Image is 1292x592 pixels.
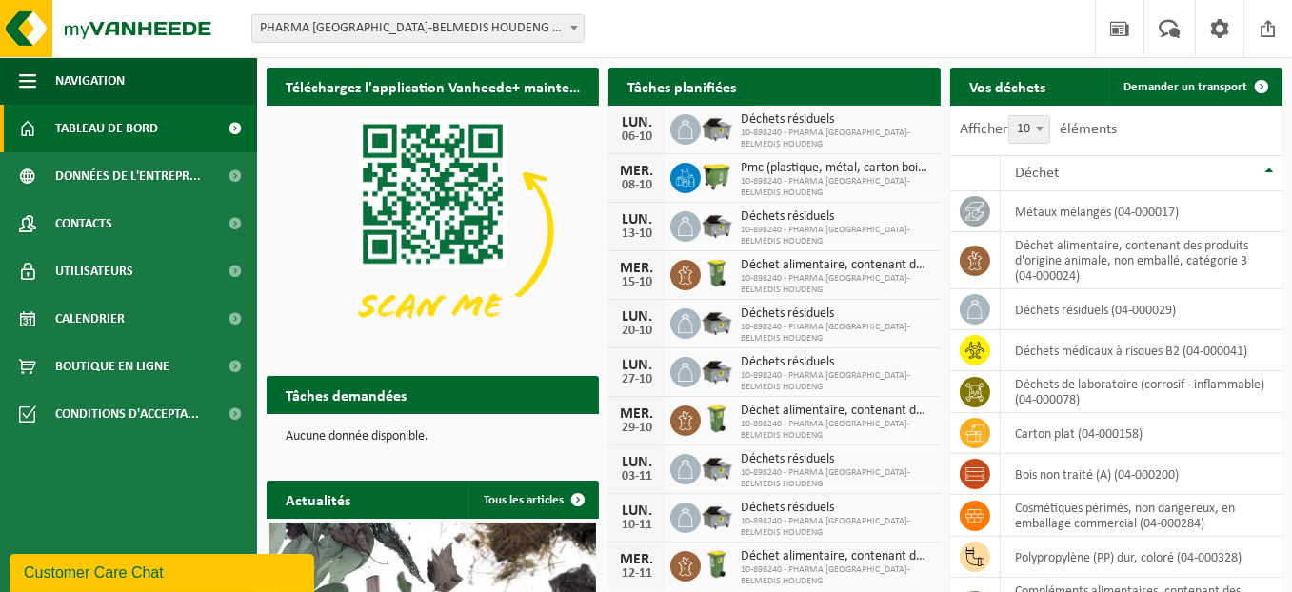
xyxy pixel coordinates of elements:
span: Demander un transport [1123,81,1247,93]
span: Pmc (plastique, métal, carton boisson) (industriel) [741,161,931,176]
img: WB-0140-HPE-GN-50 [701,257,733,289]
span: PHARMA BELGIUM-BELMEDIS HOUDENG - HOUDENG-AIMERIES [251,14,585,43]
span: Données de l'entrepr... [55,152,201,200]
span: 10-898240 - PHARMA [GEOGRAPHIC_DATA]-BELMEDIS HOUDENG [741,128,931,150]
span: Déchets résiduels [741,306,931,322]
span: Déchets résiduels [741,501,931,516]
span: Déchets résiduels [741,112,931,128]
h2: Tâches planifiées [608,68,755,105]
img: Download de VHEPlus App [267,106,599,355]
td: cosmétiques périmés, non dangereux, en emballage commercial (04-000284) [1001,495,1282,537]
h2: Actualités [267,481,369,518]
iframe: chat widget [10,550,318,592]
div: 27-10 [618,373,656,386]
span: 10-898240 - PHARMA [GEOGRAPHIC_DATA]-BELMEDIS HOUDENG [741,273,931,296]
img: WB-0140-HPE-GN-50 [701,548,733,581]
img: WB-5000-GAL-GY-01 [701,306,733,338]
img: WB-5000-GAL-GY-01 [701,354,733,386]
span: 10-898240 - PHARMA [GEOGRAPHIC_DATA]-BELMEDIS HOUDENG [741,516,931,539]
div: LUN. [618,358,656,373]
span: 10-898240 - PHARMA [GEOGRAPHIC_DATA]-BELMEDIS HOUDENG [741,225,931,247]
div: 15-10 [618,276,656,289]
span: Déchet [1015,166,1059,181]
td: bois non traité (A) (04-000200) [1001,454,1282,495]
img: WB-5000-GAL-GY-01 [701,451,733,483]
img: WB-1100-HPE-GN-50 [701,160,733,192]
div: LUN. [618,212,656,227]
span: 10-898240 - PHARMA [GEOGRAPHIC_DATA]-BELMEDIS HOUDENG [741,370,931,393]
div: 29-10 [618,422,656,435]
img: WB-5000-GAL-GY-01 [701,208,733,241]
p: Aucune donnée disponible. [286,430,580,444]
img: WB-5000-GAL-GY-01 [701,500,733,532]
div: 06-10 [618,130,656,144]
span: Conditions d'accepta... [55,390,199,438]
span: Déchets résiduels [741,209,931,225]
div: MER. [618,406,656,422]
span: Navigation [55,57,125,105]
img: WB-0140-HPE-GN-50 [701,403,733,435]
span: Boutique en ligne [55,343,169,390]
span: 10 [1008,115,1050,144]
div: LUN. [618,309,656,325]
a: Tous les articles [468,481,597,519]
div: 03-11 [618,470,656,483]
div: 12-11 [618,567,656,581]
span: 10-898240 - PHARMA [GEOGRAPHIC_DATA]-BELMEDIS HOUDENG [741,419,931,442]
span: Déchets résiduels [741,452,931,467]
span: Utilisateurs [55,247,133,295]
div: LUN. [618,115,656,130]
span: Déchets résiduels [741,355,931,370]
div: LUN. [618,455,656,470]
h2: Vos déchets [950,68,1064,105]
h2: Téléchargez l'application Vanheede+ maintenant! [267,68,599,105]
div: 20-10 [618,325,656,338]
td: déchet alimentaire, contenant des produits d'origine animale, non emballé, catégorie 3 (04-000024) [1001,232,1282,289]
td: déchets médicaux à risques B2 (04-000041) [1001,330,1282,371]
span: Tableau de bord [55,105,158,152]
span: Déchet alimentaire, contenant des produits d'origine animale, non emballé, catég... [741,549,931,564]
span: Calendrier [55,295,125,343]
div: MER. [618,552,656,567]
div: 13-10 [618,227,656,241]
td: déchets résiduels (04-000029) [1001,289,1282,330]
td: déchets de laboratoire (corrosif - inflammable) (04-000078) [1001,371,1282,413]
img: WB-5000-GAL-GY-01 [701,111,733,144]
div: 10-11 [618,519,656,532]
td: métaux mélangés (04-000017) [1001,191,1282,232]
span: Contacts [55,200,112,247]
div: LUN. [618,503,656,519]
span: 10-898240 - PHARMA [GEOGRAPHIC_DATA]-BELMEDIS HOUDENG [741,322,931,345]
span: 10-898240 - PHARMA [GEOGRAPHIC_DATA]-BELMEDIS HOUDENG [741,467,931,490]
span: 10-898240 - PHARMA [GEOGRAPHIC_DATA]-BELMEDIS HOUDENG [741,176,931,199]
div: MER. [618,261,656,276]
span: 10 [1009,116,1049,143]
a: Demander un transport [1108,68,1281,106]
td: polypropylène (PP) dur, coloré (04-000328) [1001,537,1282,578]
span: Déchet alimentaire, contenant des produits d'origine animale, non emballé, catég... [741,404,931,419]
label: Afficher éléments [960,122,1117,137]
td: carton plat (04-000158) [1001,413,1282,454]
span: PHARMA BELGIUM-BELMEDIS HOUDENG - HOUDENG-AIMERIES [252,15,584,42]
span: Déchet alimentaire, contenant des produits d'origine animale, non emballé, catég... [741,258,931,273]
h2: Tâches demandées [267,376,426,413]
div: 08-10 [618,179,656,192]
span: 10-898240 - PHARMA [GEOGRAPHIC_DATA]-BELMEDIS HOUDENG [741,564,931,587]
div: MER. [618,164,656,179]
